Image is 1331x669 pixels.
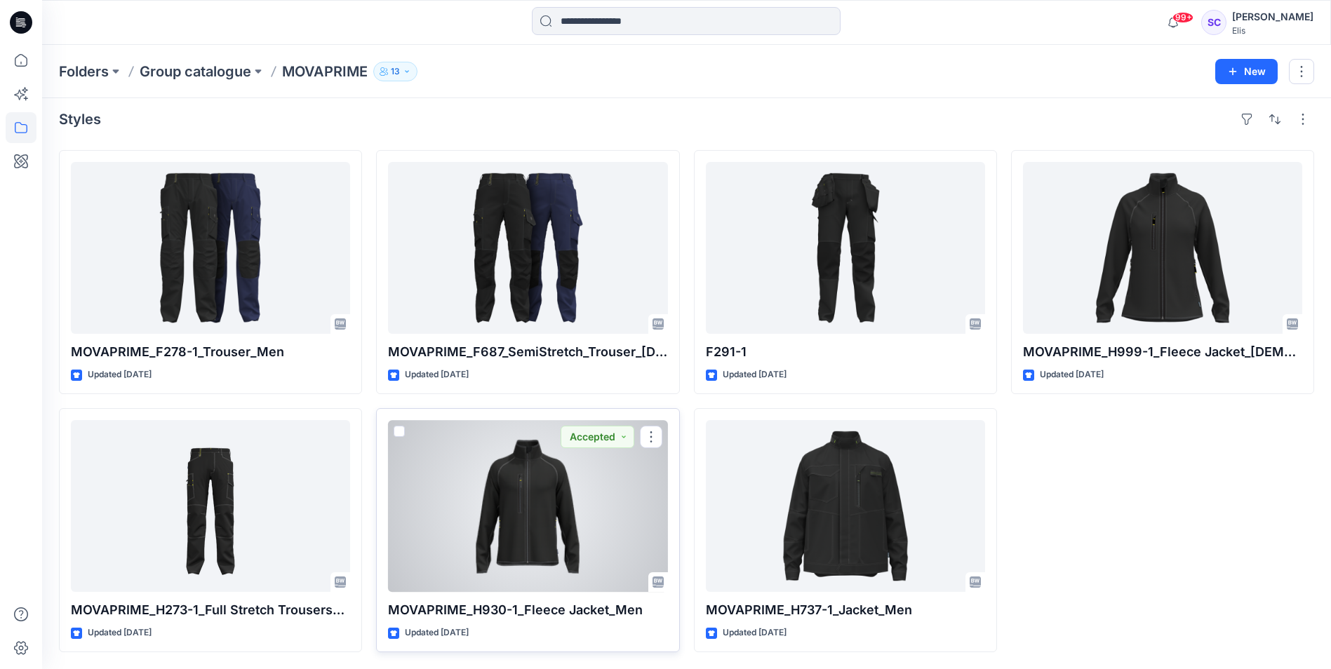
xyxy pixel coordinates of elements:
p: Updated [DATE] [723,367,787,382]
a: MOVAPRIME_H999-1_Fleece Jacket_Ladies [1023,162,1302,334]
p: MOVAPRIME_H737-1_Jacket_Men [706,600,985,620]
div: Elis [1232,25,1313,36]
a: MOVAPRIME_H273-1_Full Stretch Trousers_Men [71,420,350,592]
p: 13 [391,64,400,79]
p: MOVAPRIME_H999-1_Fleece Jacket_[DEMOGRAPHIC_DATA] [1023,342,1302,362]
p: Updated [DATE] [405,367,469,382]
p: MOVAPRIME_F278-1_Trouser_Men [71,342,350,362]
p: MOVAPRIME_H930-1_Fleece Jacket_Men [388,600,667,620]
p: Updated [DATE] [1040,367,1104,382]
a: F291-1 [706,162,985,334]
p: Updated [DATE] [723,626,787,640]
p: MOVAPRIME [282,62,368,81]
p: MOVAPRIME_F687_SemiStretch_Trouser_[DEMOGRAPHIC_DATA] [388,342,667,362]
p: Updated [DATE] [88,626,152,640]
h4: Styles [59,111,101,128]
span: 99+ [1172,12,1193,23]
a: MOVAPRIME_H930-1_Fleece Jacket_Men [388,420,667,592]
a: MOVAPRIME_F278-1_Trouser_Men [71,162,350,334]
p: MOVAPRIME_H273-1_Full Stretch Trousers_Men [71,600,350,620]
p: Updated [DATE] [405,626,469,640]
a: Group catalogue [140,62,251,81]
p: Updated [DATE] [88,367,152,382]
a: MOVAPRIME_H737-1_Jacket_Men [706,420,985,592]
div: SC [1201,10,1226,35]
button: New [1215,59,1278,84]
a: MOVAPRIME_F687_SemiStretch_Trouser_Ladies [388,162,667,334]
a: Folders [59,62,109,81]
button: 13 [373,62,417,81]
p: F291-1 [706,342,985,362]
div: [PERSON_NAME] [1232,8,1313,25]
